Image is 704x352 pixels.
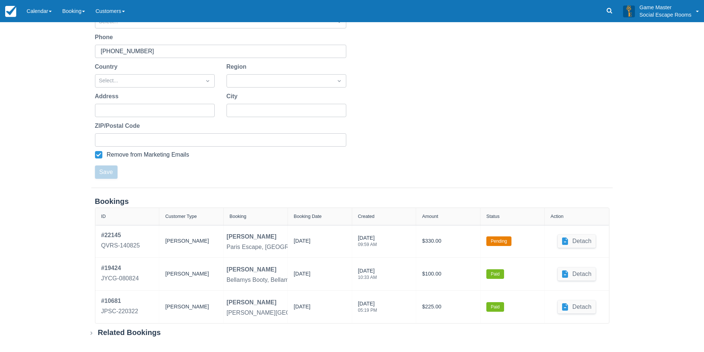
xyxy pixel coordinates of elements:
[165,264,217,284] div: [PERSON_NAME]
[227,265,276,274] div: [PERSON_NAME]
[558,267,596,281] button: Detach
[422,264,474,284] div: $100.00
[358,234,377,251] div: [DATE]
[639,4,691,11] p: Game Master
[422,231,474,252] div: $330.00
[101,297,139,305] div: # 10681
[486,269,504,279] label: Paid
[95,197,609,206] div: Bookings
[422,214,438,219] div: Amount
[558,300,596,314] button: Detach
[101,231,140,240] div: # 22145
[558,235,596,248] button: Detach
[358,308,377,312] div: 05:19 PM
[294,237,310,248] div: [DATE]
[294,214,322,219] div: Booking Date
[358,300,377,317] div: [DATE]
[358,275,377,280] div: 10:33 AM
[5,6,16,17] img: checkfront-main-nav-mini-logo.png
[294,270,310,281] div: [DATE]
[227,308,538,317] div: [PERSON_NAME][GEOGRAPHIC_DATA] Mystery, [PERSON_NAME][GEOGRAPHIC_DATA] Mystery Room Booking
[95,92,122,101] label: Address
[551,214,564,219] div: Action
[623,5,635,17] img: A3
[101,274,139,283] div: JYCG-080824
[101,214,106,219] div: ID
[101,241,140,250] div: QVRS-140825
[95,122,143,130] label: ZIP/Postal Code
[227,232,276,241] div: [PERSON_NAME]
[101,264,139,273] div: # 19424
[101,297,139,317] a: #10681JPSC-220322
[95,33,116,42] label: Phone
[294,303,310,314] div: [DATE]
[639,11,691,18] p: Social Escape Rooms
[204,77,211,85] span: Dropdown icon
[227,62,249,71] label: Region
[227,243,390,252] div: Paris Escape, [GEOGRAPHIC_DATA] Escape Room Booking
[336,77,343,85] span: Dropdown icon
[101,264,139,284] a: #19424JYCG-080824
[107,151,189,158] div: Remove from Marketing Emails
[486,236,511,246] label: Pending
[486,302,504,312] label: Paid
[227,92,241,101] label: City
[358,267,377,284] div: [DATE]
[165,297,217,317] div: [PERSON_NAME]
[229,214,246,219] div: Booking
[165,231,217,252] div: [PERSON_NAME]
[422,297,474,317] div: $225.00
[358,214,375,219] div: Created
[486,214,500,219] div: Status
[98,328,161,337] div: Related Bookings
[95,62,120,71] label: Country
[101,307,139,316] div: JPSC-220322
[101,231,140,252] a: #22145QVRS-140825
[227,276,353,284] div: Bellamys Booty, Bellamys Booty Room Booking
[227,298,276,307] div: [PERSON_NAME]
[165,214,197,219] div: Customer Type
[358,242,377,247] div: 09:59 AM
